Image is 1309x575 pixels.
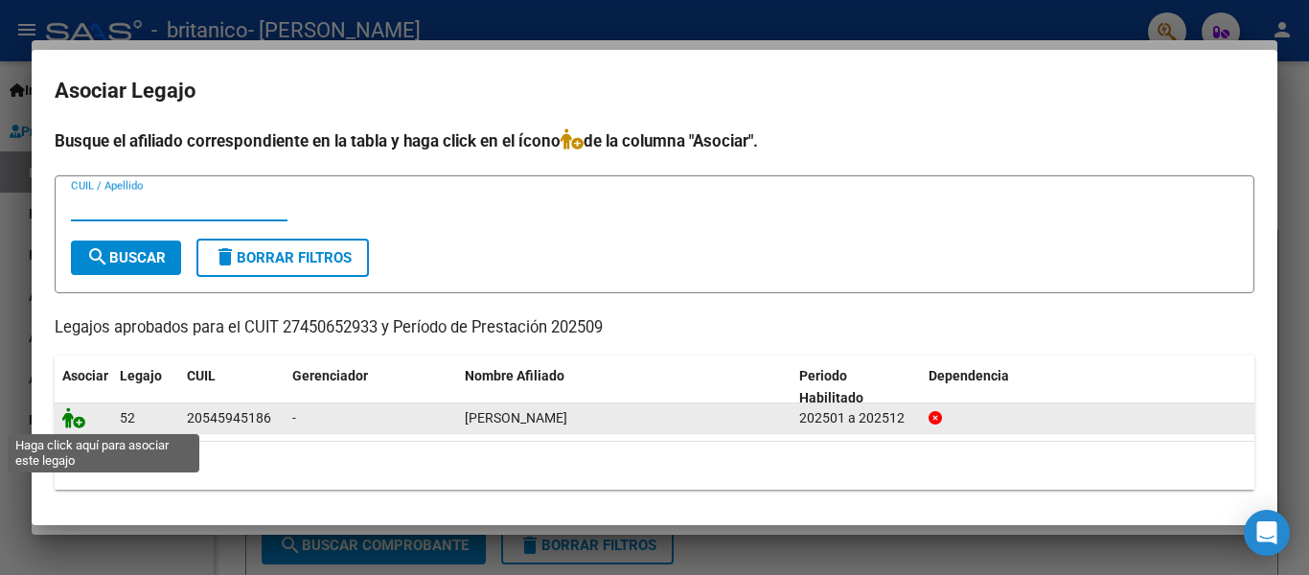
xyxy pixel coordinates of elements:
[214,249,352,266] span: Borrar Filtros
[196,239,369,277] button: Borrar Filtros
[929,368,1009,383] span: Dependencia
[55,128,1254,153] h4: Busque el afiliado correspondiente en la tabla y haga click en el ícono de la columna "Asociar".
[86,249,166,266] span: Buscar
[71,241,181,275] button: Buscar
[187,368,216,383] span: CUIL
[792,356,921,419] datatable-header-cell: Periodo Habilitado
[120,410,135,425] span: 52
[112,356,179,419] datatable-header-cell: Legajo
[55,73,1254,109] h2: Asociar Legajo
[799,368,863,405] span: Periodo Habilitado
[457,356,792,419] datatable-header-cell: Nombre Afiliado
[55,316,1254,340] p: Legajos aprobados para el CUIT 27450652933 y Período de Prestación 202509
[62,368,108,383] span: Asociar
[120,368,162,383] span: Legajo
[55,442,1254,490] div: 1 registros
[465,410,567,425] span: FERNANDEZ RAMIRO ALEXIS
[285,356,457,419] datatable-header-cell: Gerenciador
[465,368,564,383] span: Nombre Afiliado
[179,356,285,419] datatable-header-cell: CUIL
[799,407,913,429] div: 202501 a 202512
[1244,510,1290,556] div: Open Intercom Messenger
[292,410,296,425] span: -
[55,356,112,419] datatable-header-cell: Asociar
[86,245,109,268] mat-icon: search
[921,356,1255,419] datatable-header-cell: Dependencia
[214,245,237,268] mat-icon: delete
[292,368,368,383] span: Gerenciador
[187,407,271,429] div: 20545945186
